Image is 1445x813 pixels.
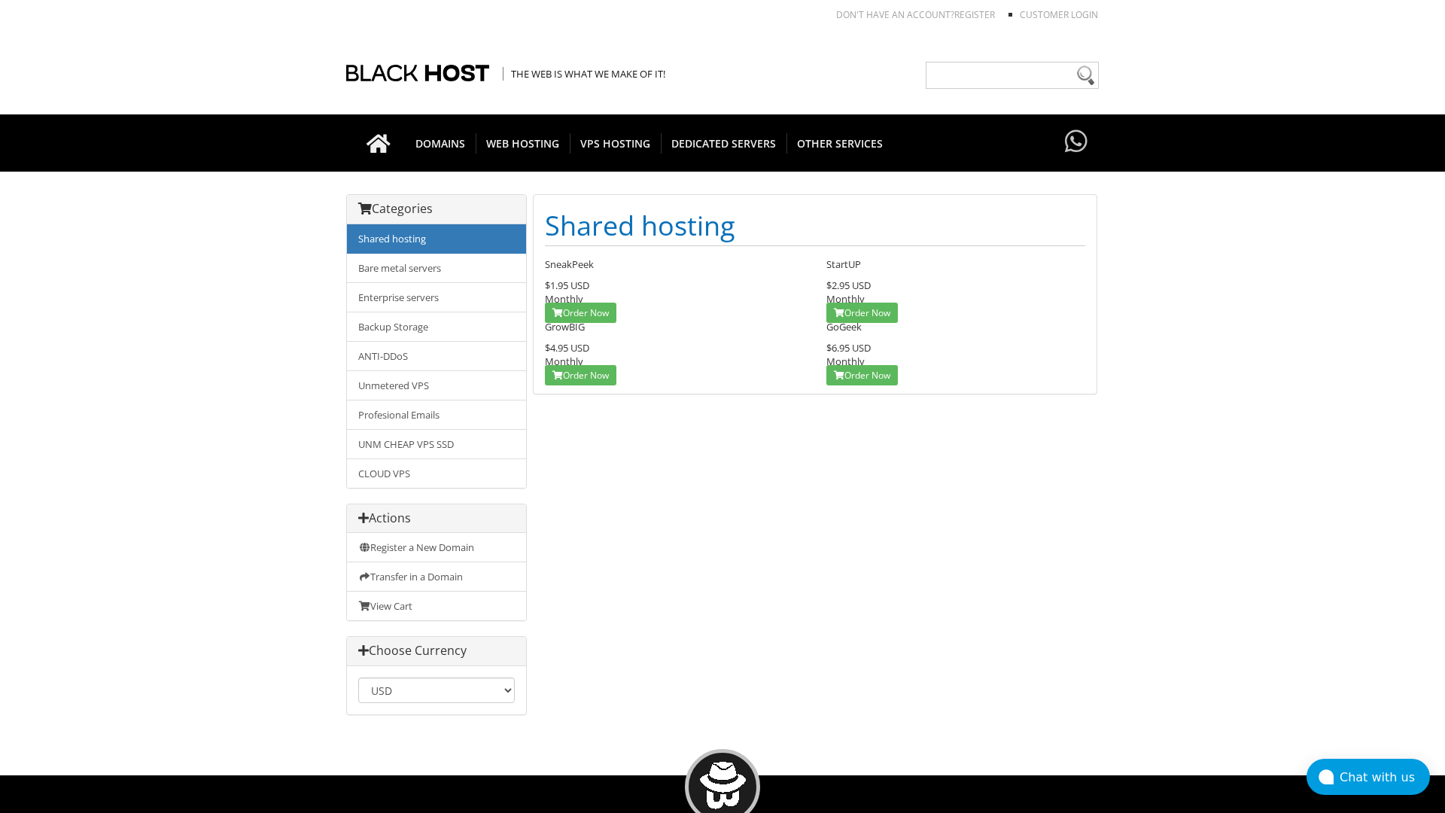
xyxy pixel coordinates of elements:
a: VPS HOSTING [570,114,662,172]
a: Enterprise servers [347,282,526,312]
span: WEB HOSTING [476,133,570,154]
a: Shared hosting [347,224,526,254]
a: Transfer in a Domain [347,562,526,592]
span: VPS HOSTING [570,133,662,154]
a: Register a New Domain [347,533,526,562]
h1: Shared hosting [545,206,1085,246]
span: $4.95 USD [545,341,589,355]
a: Customer Login [1020,8,1098,21]
span: GrowBIG [545,320,585,333]
a: CLOUD VPS [347,458,526,488]
span: DEDICATED SERVERS [661,133,787,154]
div: Chat with us [1340,770,1430,784]
span: $1.95 USD [545,279,589,292]
a: DEDICATED SERVERS [661,114,787,172]
span: StartUP [826,257,861,271]
button: Chat with us [1307,759,1430,795]
a: ANTI-DDoS [347,341,526,371]
a: REGISTER [954,8,995,21]
div: Monthly [545,341,804,368]
h3: Actions [358,512,515,525]
div: Monthly [826,279,1085,306]
a: WEB HOSTING [476,114,570,172]
div: Monthly [545,279,804,306]
a: Backup Storage [347,312,526,342]
a: Order Now [545,303,616,323]
a: DOMAINS [405,114,476,172]
span: $6.95 USD [826,341,871,355]
span: SneakPeek [545,257,594,271]
li: Don't have an account? [814,8,995,21]
a: Unmetered VPS [347,370,526,400]
a: Bare metal servers [347,253,526,283]
span: OTHER SERVICES [786,133,893,154]
h3: Categories [358,202,515,216]
a: UNM CHEAP VPS SSD [347,429,526,459]
a: Have questions? [1061,114,1091,170]
a: Go to homepage [351,114,406,172]
span: GoGeek [826,320,862,333]
div: Monthly [826,341,1085,368]
img: BlackHOST mascont, Blacky. [699,762,747,809]
a: Order Now [826,365,898,385]
a: View Cart [347,591,526,620]
span: The Web is what we make of it! [503,67,665,81]
a: Profesional Emails [347,400,526,430]
input: Need help? [926,62,1099,89]
span: $2.95 USD [826,279,871,292]
a: Order Now [545,365,616,385]
a: OTHER SERVICES [786,114,893,172]
a: Order Now [826,303,898,323]
span: DOMAINS [405,133,476,154]
h3: Choose Currency [358,644,515,658]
